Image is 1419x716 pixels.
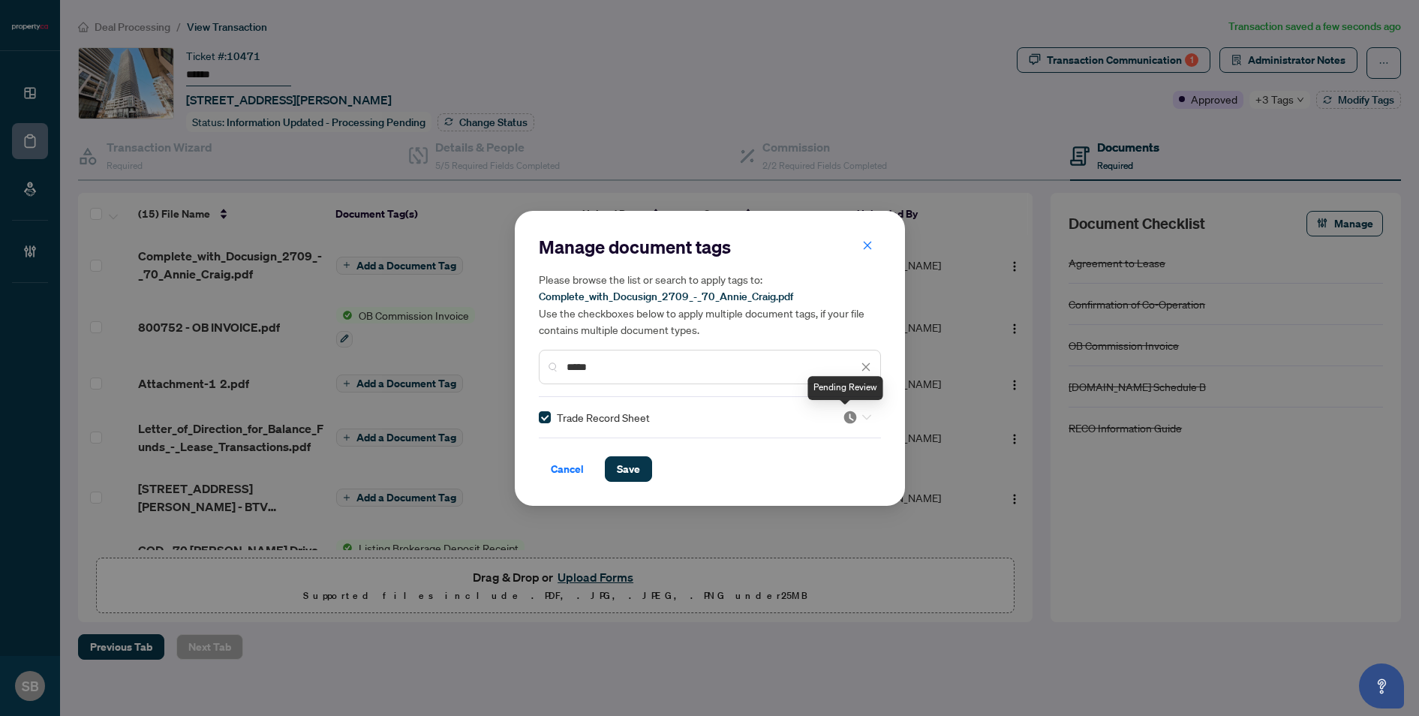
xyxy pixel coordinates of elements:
button: Cancel [539,456,596,482]
span: Save [617,457,640,481]
h2: Manage document tags [539,235,881,259]
span: Trade Record Sheet [557,409,650,426]
span: Complete_with_Docusign_2709_-_70_Annie_Craig.pdf [539,290,793,303]
span: Pending Review [843,410,871,425]
div: Pending Review [807,376,883,400]
span: Cancel [551,457,584,481]
button: Open asap [1359,663,1404,708]
span: close [861,362,871,372]
h5: Please browse the list or search to apply tags to: Use the checkboxes below to apply multiple doc... [539,271,881,338]
span: close [862,240,873,251]
img: status [843,410,858,425]
button: Save [605,456,652,482]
